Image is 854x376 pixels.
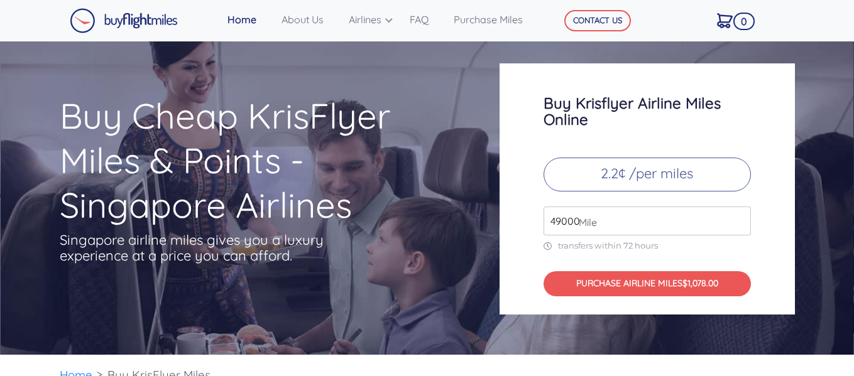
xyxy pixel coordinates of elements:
h3: Buy Krisflyer Airline Miles Online [544,95,751,127]
span: $1,078.00 [682,277,718,289]
button: PURCHASE AIRLINE MILES$1,078.00 [544,271,751,297]
a: About Us [276,7,344,32]
a: FAQ [405,7,449,32]
span: Mile [572,215,597,230]
a: Purchase Miles [449,7,543,32]
img: Cart [717,13,733,28]
a: 0 [712,7,750,33]
h1: Buy Cheap KrisFlyer Miles & Points - Singapore Airlines [60,94,451,227]
p: transfers within 72 hours [544,240,751,251]
button: CONTACT US [564,10,631,31]
p: Singapore airline miles gives you a luxury experience at a price you can afford. [60,232,342,264]
a: Home [222,7,276,32]
a: Airlines [344,7,404,32]
a: Buy Flight Miles Logo [70,5,178,36]
p: 2.2¢ /per miles [544,158,751,191]
span: 0 [733,13,755,30]
img: Buy Flight Miles Logo [70,8,178,33]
